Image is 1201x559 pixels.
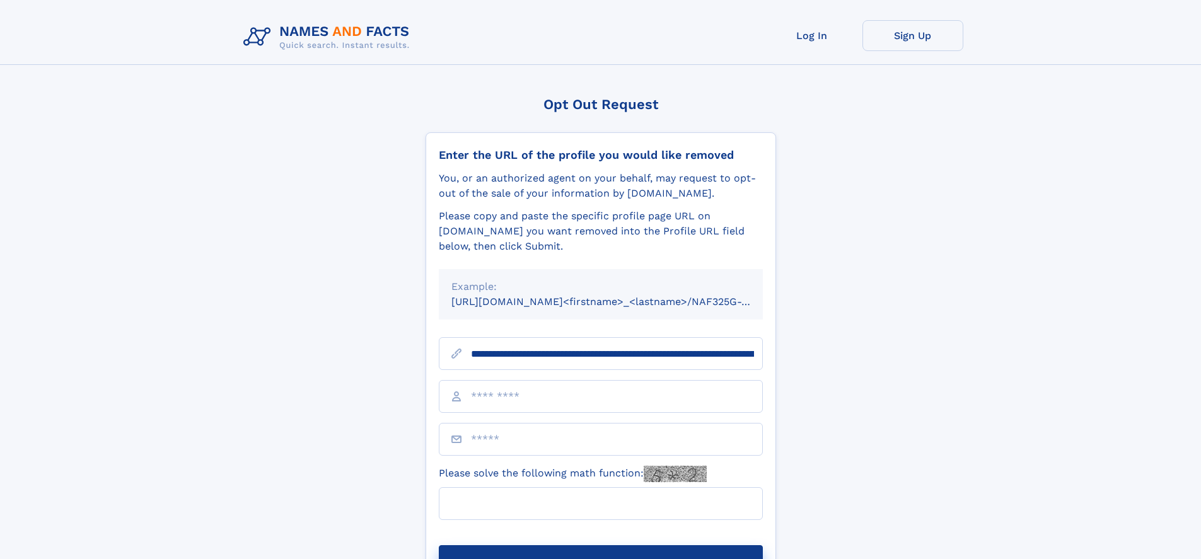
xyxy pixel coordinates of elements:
[439,148,763,162] div: Enter the URL of the profile you would like removed
[862,20,963,51] a: Sign Up
[439,171,763,201] div: You, or an authorized agent on your behalf, may request to opt-out of the sale of your informatio...
[426,96,776,112] div: Opt Out Request
[451,279,750,294] div: Example:
[439,466,707,482] label: Please solve the following math function:
[762,20,862,51] a: Log In
[439,209,763,254] div: Please copy and paste the specific profile page URL on [DOMAIN_NAME] you want removed into the Pr...
[451,296,787,308] small: [URL][DOMAIN_NAME]<firstname>_<lastname>/NAF325G-xxxxxxxx
[238,20,420,54] img: Logo Names and Facts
